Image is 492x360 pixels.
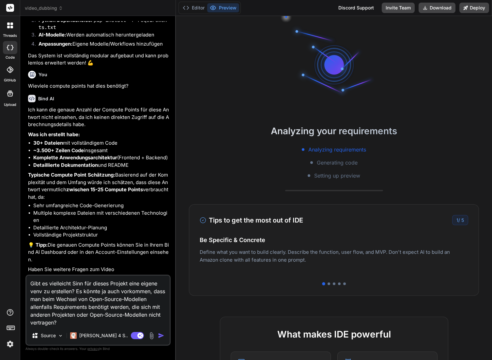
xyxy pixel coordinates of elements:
[33,140,63,146] strong: 30+ Dateien
[79,332,128,339] p: [PERSON_NAME] 4 S..
[459,3,489,13] button: Deploy
[456,217,458,223] span: 1
[28,52,169,67] p: Das System ist vollständig modular aufgebaut und kann problemlos erweitert werden! 💪
[33,224,169,232] li: Detaillierte Architektur-Planung
[38,95,54,102] h6: Bind AI
[4,78,16,83] label: GitHub
[25,5,63,11] span: video_dubbing
[28,241,169,264] p: Die genauen Compute Points können Sie in Ihrem Bind AI Dashboard oder in den Account-Einstellunge...
[58,333,63,338] img: Pick Models
[25,346,171,352] p: Always double-check its answers. Your in Bind
[28,131,80,137] strong: Was ich erstellt habe:
[452,215,468,225] div: /
[5,338,16,350] img: settings
[314,172,360,180] span: Setting up preview
[308,146,366,153] span: Analyzing requirements
[200,215,303,225] h3: Tips to get the most out of IDE
[33,202,169,209] li: Sehr umfangreiche Code-Generierung
[33,40,169,50] li: Eigene Modelle/Workflows hinzufügen
[26,276,170,326] textarea: Gibt es vielleicht Sinn für dieses Projekt eine eigene venv zu erstellen? Es könnte ja auch vorko...
[231,327,438,341] h2: What makes IDE powerful
[38,32,66,38] strong: AI-Modelle:
[70,332,77,339] img: Claude 4 Sonnet
[28,172,115,178] strong: Typische Compute Point Schätzung:
[38,41,72,47] strong: Anpassungen:
[33,162,98,168] strong: Detaillierte Dokumentation
[180,3,207,12] button: Editor
[334,3,378,13] div: Discord Support
[28,242,48,248] strong: 💡 Tipp:
[33,154,169,162] li: (Frontend + Backend)
[176,124,492,138] h2: Analyzing your requirements
[33,147,169,154] li: insgesamt
[28,171,169,201] p: Basierend auf der Komplexität und dem Umfang würde ich schätzen, dass diese Antwort vermutlich ve...
[148,332,155,339] img: attachment
[158,332,164,339] img: icon
[33,31,169,40] li: Werden automatisch heruntergeladen
[38,71,47,78] h6: You
[28,82,169,90] p: Wieviele compute points hat dies benötigt?
[207,3,239,12] button: Preview
[28,106,169,128] p: Ich kann die genaue Anzahl der Compute Points für diese Antwort nicht einsehen, da ich keinen dir...
[66,186,143,193] strong: zwischen 15-25 Compute Points
[33,209,169,224] li: Multiple komplexe Dateien mit verschiedenen Technologien
[200,236,468,244] h4: Be Specific & Concrete
[4,102,16,108] label: Upload
[41,332,56,339] p: Source
[33,139,169,147] li: mit vollständigem Code
[461,217,464,223] span: 5
[317,159,358,166] span: Generating code
[3,33,17,38] label: threads
[28,266,169,273] p: Haben Sie weitere Fragen zum Video
[33,162,169,169] li: und README
[33,154,117,161] strong: Komplette Anwendungsarchitektur
[33,147,84,153] strong: ~3.500+ Zeilen Code
[419,3,455,13] button: Download
[382,3,415,13] button: Invite Team
[33,231,169,239] li: Vollständige Projektstruktur
[87,347,99,351] span: privacy
[38,17,92,23] strong: Python Dependencies:
[6,55,15,60] label: code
